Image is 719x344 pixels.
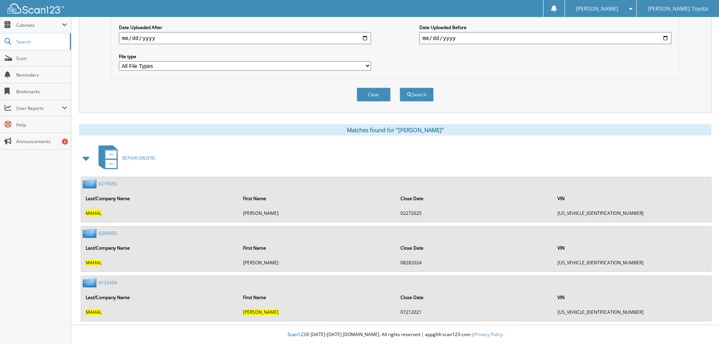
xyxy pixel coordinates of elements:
label: Date Uploaded Before [419,24,671,31]
span: [PERSON_NAME] [576,6,618,11]
label: File type [119,53,371,60]
span: [PERSON_NAME] [243,309,279,315]
span: Help [16,122,67,128]
span: Bookmarks [16,88,67,95]
th: Last/Company Name [82,240,239,256]
th: Close Date [397,290,553,305]
img: folder2.png [83,179,99,188]
a: 6204000 [99,230,117,236]
span: Reminders [16,72,67,78]
th: Close Date [397,240,553,256]
div: 8 [62,139,68,145]
td: 07212021 [397,306,553,318]
th: Last/Company Name [82,290,239,305]
img: scan123-logo-white.svg [8,3,64,14]
td: [PERSON_NAME] [239,256,396,269]
input: end [419,32,671,44]
td: [PERSON_NAME] [239,207,396,219]
span: Scan123 [288,331,306,338]
span: Cabinets [16,22,62,28]
span: MAHAL [86,259,102,266]
a: 6215650 [99,180,117,187]
button: Clear [357,88,391,102]
td: [US_VEHICLE_IDENTIFICATION_NUMBER] [554,256,710,269]
a: REPAIR ORDERS [94,143,156,173]
th: First Name [239,290,396,305]
td: [US_VEHICLE_IDENTIFICATION_NUMBER] [554,207,710,219]
span: MAHAL [86,309,102,315]
span: REPAIR ORDERS [122,155,156,161]
span: User Reports [16,105,62,111]
th: First Name [239,191,396,206]
input: start [119,32,371,44]
span: Announcements [16,138,67,145]
a: Privacy Policy [474,331,503,338]
td: [US_VEHICLE_IDENTIFICATION_NUMBER] [554,306,710,318]
th: VIN [554,240,710,256]
span: [PERSON_NAME] Toyota [648,6,708,11]
span: Scan [16,55,67,62]
th: VIN [554,290,710,305]
th: VIN [554,191,710,206]
div: Matches found for "[PERSON_NAME]" [79,124,711,136]
th: First Name [239,240,396,256]
iframe: Chat Widget [681,308,719,344]
span: MAHAL [86,210,102,216]
td: 08282024 [397,256,553,269]
th: Last/Company Name [82,191,239,206]
button: Search [400,88,434,102]
td: 02272025 [397,207,553,219]
span: Search [16,39,66,45]
img: folder2.png [83,278,99,287]
a: 6133494 [99,279,117,286]
img: folder2.png [83,228,99,238]
div: © [DATE]-[DATE] [DOMAIN_NAME]. All rights reserved | appg04-scan123-com | [71,325,719,344]
label: Date Uploaded After [119,24,371,31]
th: Close Date [397,191,553,206]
